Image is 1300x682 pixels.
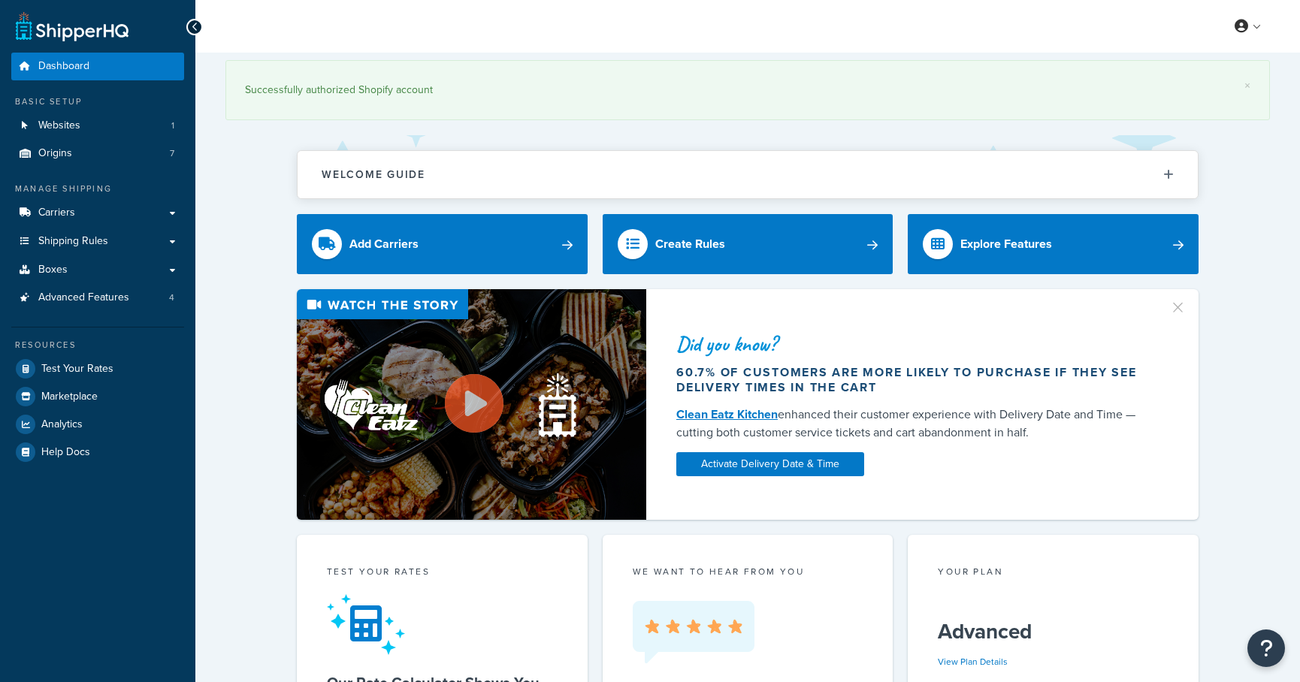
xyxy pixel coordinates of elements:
[41,446,90,459] span: Help Docs
[11,228,184,255] a: Shipping Rules
[11,95,184,108] div: Basic Setup
[170,147,174,160] span: 7
[655,234,725,255] div: Create Rules
[298,151,1198,198] button: Welcome Guide
[11,140,184,167] a: Origins7
[38,60,89,73] span: Dashboard
[938,620,1168,644] h5: Advanced
[41,391,98,403] span: Marketplace
[676,406,1151,442] div: enhanced their customer experience with Delivery Date and Time — cutting both customer service ti...
[11,355,184,382] a: Test Your Rates
[327,565,558,582] div: Test your rates
[41,418,83,431] span: Analytics
[908,214,1199,274] a: Explore Features
[676,365,1151,395] div: 60.7% of customers are more likely to purchase if they see delivery times in the cart
[11,284,184,312] li: Advanced Features
[938,565,1168,582] div: Your Plan
[245,80,1250,101] div: Successfully authorized Shopify account
[603,214,893,274] a: Create Rules
[38,264,68,276] span: Boxes
[960,234,1052,255] div: Explore Features
[676,406,778,423] a: Clean Eatz Kitchen
[676,333,1151,355] div: Did you know?
[11,256,184,284] a: Boxes
[11,112,184,140] li: Websites
[297,289,646,520] img: Video thumbnail
[41,363,113,376] span: Test Your Rates
[11,140,184,167] li: Origins
[322,169,425,180] h2: Welcome Guide
[11,411,184,438] a: Analytics
[11,383,184,410] a: Marketplace
[171,119,174,132] span: 1
[297,214,588,274] a: Add Carriers
[38,119,80,132] span: Websites
[938,655,1008,668] a: View Plan Details
[11,53,184,80] a: Dashboard
[11,112,184,140] a: Websites1
[38,235,108,248] span: Shipping Rules
[169,291,174,304] span: 4
[349,234,419,255] div: Add Carriers
[11,339,184,352] div: Resources
[676,452,864,476] a: Activate Delivery Date & Time
[11,439,184,466] a: Help Docs
[11,183,184,195] div: Manage Shipping
[38,291,129,304] span: Advanced Features
[38,147,72,160] span: Origins
[633,565,863,578] p: we want to hear from you
[38,207,75,219] span: Carriers
[1244,80,1250,92] a: ×
[1247,629,1285,667] button: Open Resource Center
[11,199,184,227] a: Carriers
[11,284,184,312] a: Advanced Features4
